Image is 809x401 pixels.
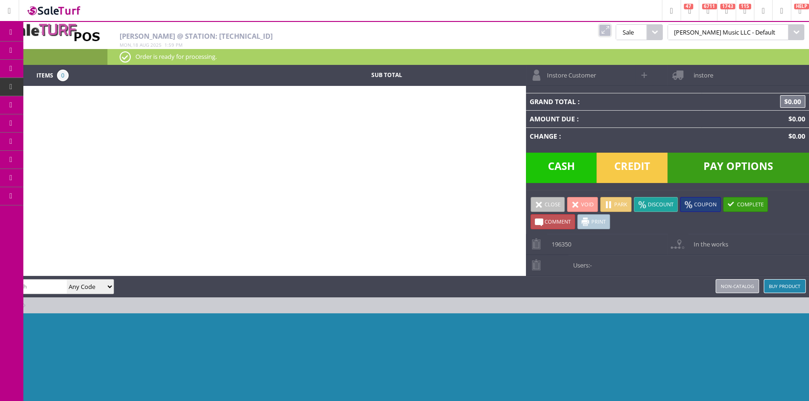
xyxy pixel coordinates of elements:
span: In the works [688,234,728,248]
span: instore [688,65,713,79]
a: Close [531,197,565,212]
td: Sub Total [315,70,457,81]
a: Non-catalog [716,279,759,293]
span: $0.00 [785,132,805,141]
p: Order is ready for processing. [120,51,797,62]
span: $0.00 [780,95,805,108]
span: Pay Options [667,153,809,183]
span: Cash [526,153,597,183]
span: 6711 [702,4,717,9]
span: 1743 [720,4,735,9]
span: pm [176,42,183,48]
span: , : [120,42,183,48]
a: Discount [634,197,678,212]
span: 0 [57,70,69,81]
span: [PERSON_NAME] Music LLC - Default [667,24,788,40]
span: Sale [616,24,646,40]
span: HELP [794,4,809,9]
td: Amount Due : [526,110,702,127]
span: $0.00 [785,114,805,123]
h2: [PERSON_NAME] @ Station: [TECHNICAL_ID] [120,32,524,40]
td: Change : [526,127,702,145]
span: 196350 [547,234,571,248]
span: 115 [739,4,751,9]
span: Aug [140,42,149,48]
a: Park [600,197,632,212]
a: Coupon [680,197,721,212]
span: - [590,261,592,269]
span: 2025 [150,42,162,48]
span: Credit [596,153,667,183]
span: 59 [169,42,174,48]
span: 47 [684,4,693,9]
span: Users: [568,255,592,269]
span: Instore Customer [542,65,596,79]
a: Print [577,214,610,229]
a: Complete [723,197,768,212]
span: 1 [164,42,167,48]
span: 18 [133,42,138,48]
td: Grand Total : [526,93,702,110]
a: Void [567,197,598,212]
span: Mon [120,42,131,48]
span: Comment [545,218,571,225]
span: Items [36,70,53,80]
img: SaleTurf [26,4,82,17]
input: Search [4,280,67,293]
a: Buy Product [764,279,806,293]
